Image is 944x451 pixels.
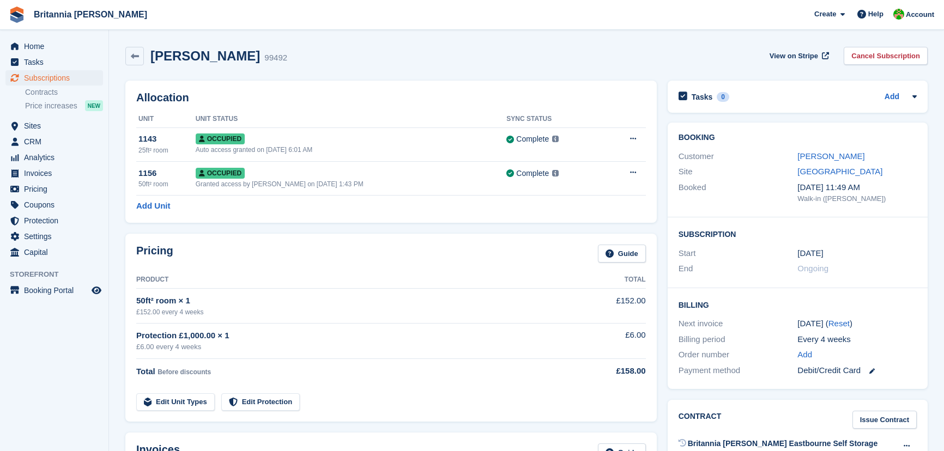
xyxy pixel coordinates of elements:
span: View on Stripe [770,51,818,62]
span: Price increases [25,101,77,111]
span: Sites [24,118,89,133]
a: Edit Protection [221,393,300,411]
th: Unit [136,111,196,128]
a: menu [5,197,103,212]
div: £6.00 every 4 weeks [136,342,568,352]
a: Add [885,91,899,103]
th: Sync Status [506,111,603,128]
img: icon-info-grey-7440780725fd019a000dd9b08b2336e03edf1995a4989e88bcd33f0948082b44.svg [552,170,559,176]
div: Start [679,247,798,260]
div: Payment method [679,364,798,377]
span: Analytics [24,150,89,165]
a: menu [5,213,103,228]
a: View on Stripe [765,47,831,65]
div: Next invoice [679,318,798,330]
td: £6.00 [568,323,646,358]
h2: Billing [679,299,917,310]
span: Subscriptions [24,70,89,86]
a: menu [5,181,103,197]
div: NEW [85,100,103,111]
img: icon-info-grey-7440780725fd019a000dd9b08b2336e03edf1995a4989e88bcd33f0948082b44.svg [552,136,559,142]
div: Customer [679,150,798,163]
span: Protection [24,213,89,228]
h2: Tasks [692,92,713,102]
h2: Booking [679,133,917,142]
span: Account [906,9,934,20]
a: menu [5,166,103,181]
div: Walk-in ([PERSON_NAME]) [797,193,917,204]
div: Protection £1,000.00 × 1 [136,330,568,342]
a: menu [5,118,103,133]
span: Home [24,39,89,54]
span: Create [814,9,836,20]
a: Add Unit [136,200,170,212]
a: menu [5,54,103,70]
h2: [PERSON_NAME] [150,48,260,63]
a: [GEOGRAPHIC_DATA] [797,167,882,176]
span: Coupons [24,197,89,212]
div: 25ft² room [138,145,196,155]
div: 99492 [264,52,287,64]
span: Occupied [196,168,245,179]
div: Site [679,166,798,178]
div: Billing period [679,333,798,346]
div: Debit/Credit Card [797,364,917,377]
div: £158.00 [568,365,646,377]
a: Britannia [PERSON_NAME] [29,5,152,23]
div: 1156 [138,167,196,180]
span: Capital [24,245,89,260]
a: menu [5,39,103,54]
span: Invoices [24,166,89,181]
td: £152.00 [568,289,646,323]
img: Wendy Thorp [893,9,904,20]
a: Guide [598,245,646,263]
a: [PERSON_NAME] [797,151,864,161]
span: Ongoing [797,264,828,273]
h2: Pricing [136,245,173,263]
a: menu [5,245,103,260]
time: 2025-08-03 23:00:00 UTC [797,247,823,260]
a: menu [5,70,103,86]
div: End [679,263,798,275]
div: 50ft² room × 1 [136,295,568,307]
span: Total [136,367,155,376]
div: Granted access by [PERSON_NAME] on [DATE] 1:43 PM [196,179,507,189]
a: Cancel Subscription [844,47,928,65]
span: Occupied [196,133,245,144]
span: Pricing [24,181,89,197]
div: [DATE] ( ) [797,318,917,330]
div: 50ft² room [138,179,196,189]
a: menu [5,134,103,149]
div: £152.00 every 4 weeks [136,307,568,317]
span: Settings [24,229,89,244]
div: Order number [679,349,798,361]
div: 0 [717,92,729,102]
span: Booking Portal [24,283,89,298]
span: CRM [24,134,89,149]
span: Before discounts [158,368,211,376]
th: Total [568,271,646,289]
div: 1143 [138,133,196,145]
div: Auto access granted on [DATE] 6:01 AM [196,145,507,155]
a: menu [5,150,103,165]
a: menu [5,283,103,298]
div: Complete [516,133,549,145]
img: stora-icon-8386f47178a22dfd0bd8f6a31ec36ba5ce8667c1dd55bd0f319d3a0aa187defe.svg [9,7,25,23]
div: Booked [679,181,798,204]
span: Tasks [24,54,89,70]
a: Contracts [25,87,103,97]
a: Edit Unit Types [136,393,215,411]
div: Complete [516,168,549,179]
a: Reset [828,319,850,328]
span: Help [868,9,884,20]
a: Preview store [90,284,103,297]
th: Unit Status [196,111,507,128]
a: Add [797,349,812,361]
h2: Contract [679,411,722,429]
a: Issue Contract [852,411,917,429]
h2: Subscription [679,228,917,239]
span: Storefront [10,269,108,280]
div: [DATE] 11:49 AM [797,181,917,194]
a: menu [5,229,103,244]
a: Price increases NEW [25,100,103,112]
